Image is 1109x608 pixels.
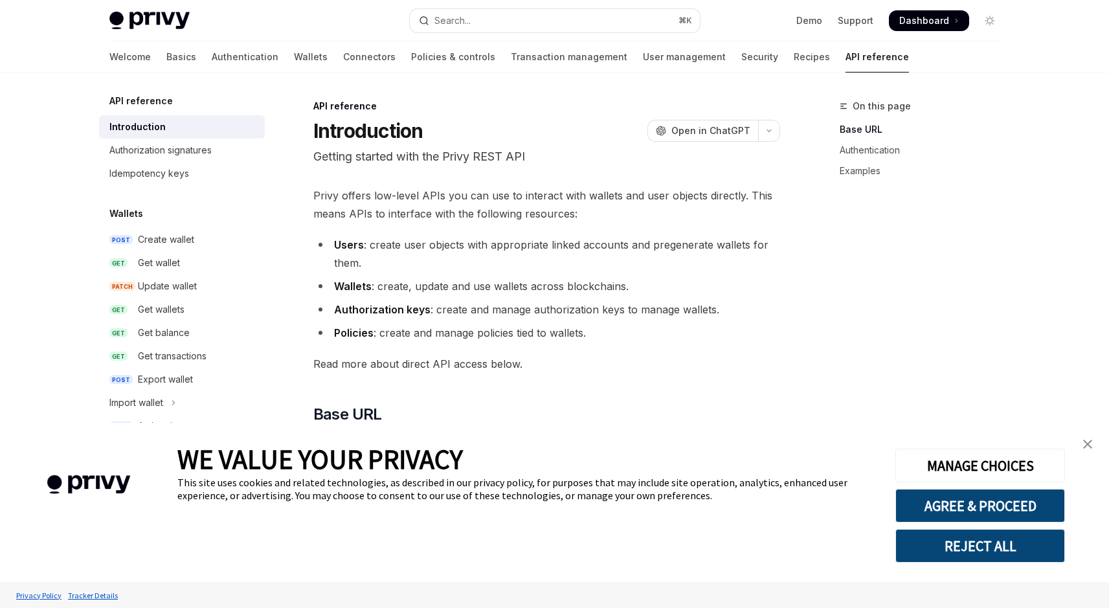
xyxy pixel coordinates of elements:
[313,277,780,295] li: : create, update and use wallets across blockchains.
[109,352,128,361] span: GET
[177,476,876,502] div: This site uses cookies and related technologies, as described in our privacy policy, for purposes...
[212,41,278,73] a: Authentication
[1075,431,1101,457] a: close banner
[19,456,158,513] img: company logo
[889,10,969,31] a: Dashboard
[109,119,166,135] div: Introduction
[313,404,382,425] span: Base URL
[99,298,265,321] a: GETGet wallets
[99,275,265,298] a: PATCHUpdate wallet
[109,142,212,158] div: Authorization signatures
[794,41,830,73] a: Recipes
[99,162,265,185] a: Idempotency keys
[294,41,328,73] a: Wallets
[109,422,133,431] span: POST
[138,278,197,294] div: Update wallet
[840,161,1011,181] a: Examples
[109,282,135,291] span: PATCH
[840,140,1011,161] a: Authentication
[334,326,374,339] strong: Policies
[65,584,121,607] a: Tracker Details
[678,16,692,26] span: ⌘ K
[99,414,265,438] a: POSTAuthenticate
[410,9,700,32] button: Open search
[138,325,190,341] div: Get balance
[109,12,190,30] img: light logo
[138,372,193,387] div: Export wallet
[99,321,265,344] a: GETGet balance
[434,13,471,28] div: Search...
[840,119,1011,140] a: Base URL
[899,14,949,27] span: Dashboard
[109,258,128,268] span: GET
[177,442,463,476] span: WE VALUE YOUR PRIVACY
[138,255,180,271] div: Get wallet
[334,303,431,316] strong: Authorization keys
[313,300,780,319] li: : create and manage authorization keys to manage wallets.
[109,41,151,73] a: Welcome
[313,236,780,272] li: : create user objects with appropriate linked accounts and pregenerate wallets for them.
[313,355,780,373] span: Read more about direct API access below.
[138,232,194,247] div: Create wallet
[138,418,191,434] div: Authenticate
[671,124,750,137] span: Open in ChatGPT
[647,120,758,142] button: Open in ChatGPT
[109,328,128,338] span: GET
[109,235,133,245] span: POST
[411,41,495,73] a: Policies & controls
[99,344,265,368] a: GETGet transactions
[138,302,185,317] div: Get wallets
[511,41,627,73] a: Transaction management
[166,41,196,73] a: Basics
[643,41,726,73] a: User management
[1083,440,1092,449] img: close banner
[109,206,143,221] h5: Wallets
[313,148,780,166] p: Getting started with the Privy REST API
[109,305,128,315] span: GET
[796,14,822,27] a: Demo
[853,98,911,114] span: On this page
[99,139,265,162] a: Authorization signatures
[846,41,909,73] a: API reference
[313,119,423,142] h1: Introduction
[138,348,207,364] div: Get transactions
[343,41,396,73] a: Connectors
[109,93,173,109] h5: API reference
[109,166,189,181] div: Idempotency keys
[13,584,65,607] a: Privacy Policy
[313,324,780,342] li: : create and manage policies tied to wallets.
[99,368,265,391] a: POSTExport wallet
[334,238,364,251] strong: Users
[313,186,780,223] span: Privy offers low-level APIs you can use to interact with wallets and user objects directly. This ...
[895,449,1065,482] button: MANAGE CHOICES
[895,529,1065,563] button: REJECT ALL
[99,228,265,251] a: POSTCreate wallet
[334,280,372,293] strong: Wallets
[741,41,778,73] a: Security
[109,375,133,385] span: POST
[99,251,265,275] a: GETGet wallet
[838,14,873,27] a: Support
[99,115,265,139] a: Introduction
[895,489,1065,523] button: AGREE & PROCEED
[99,391,265,414] button: Toggle Import wallet section
[980,10,1000,31] button: Toggle dark mode
[109,395,163,411] div: Import wallet
[313,100,780,113] div: API reference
